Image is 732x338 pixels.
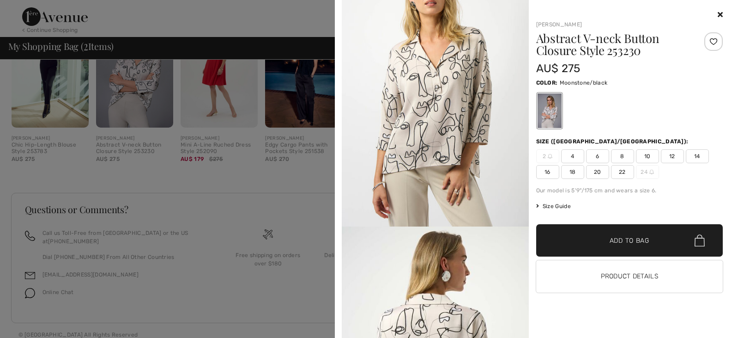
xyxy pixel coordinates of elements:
[536,202,571,210] span: Size Guide
[536,165,559,179] span: 16
[661,149,684,163] span: 12
[586,149,609,163] span: 6
[536,137,690,146] div: Size ([GEOGRAPHIC_DATA]/[GEOGRAPHIC_DATA]):
[686,149,709,163] span: 14
[610,236,649,246] span: Add to Bag
[536,186,723,195] div: Our model is 5'9"/175 cm and wears a size 6.
[611,165,634,179] span: 22
[636,165,659,179] span: 24
[548,154,552,159] img: ring-m.svg
[561,165,584,179] span: 18
[560,80,608,86] span: Moonstone/black
[536,32,692,56] h1: Abstract V-neck Button Closure Style 253230
[537,93,561,128] div: Moonstone/black
[536,224,723,257] button: Add to Bag
[649,170,654,174] img: ring-m.svg
[695,234,705,246] img: Bag.svg
[561,149,584,163] span: 4
[536,80,558,86] span: Color:
[536,62,581,75] span: AU$ 275
[611,149,634,163] span: 8
[636,149,659,163] span: 10
[536,21,582,28] a: [PERSON_NAME]
[536,260,723,293] button: Product Details
[536,149,559,163] span: 2
[586,165,609,179] span: 20
[21,6,40,15] span: Help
